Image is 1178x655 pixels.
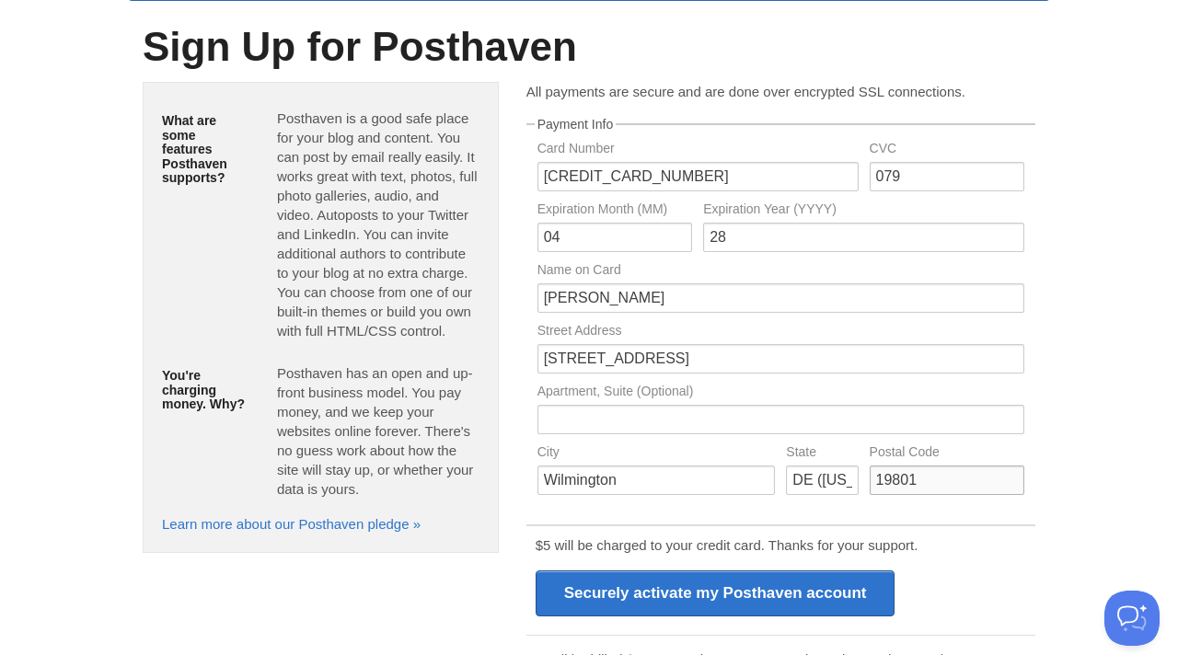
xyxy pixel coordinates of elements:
label: Expiration Month (MM) [537,202,692,220]
h5: What are some features Posthaven supports? [162,114,249,185]
input: Securely activate my Posthaven account [536,570,895,616]
label: Card Number [537,142,859,159]
label: Apartment, Suite (Optional) [537,385,1024,402]
p: $5 will be charged to your credit card. Thanks for your support. [536,535,1026,555]
h5: You're charging money. Why? [162,369,249,411]
label: Name on Card [537,263,1024,281]
label: CVC [870,142,1024,159]
a: Learn more about our Posthaven pledge » [162,516,421,532]
p: Posthaven is a good safe place for your blog and content. You can post by email really easily. It... [277,109,479,340]
iframe: Help Scout Beacon - Open [1104,591,1160,646]
label: Postal Code [870,445,1024,463]
label: Expiration Year (YYYY) [703,202,1024,220]
label: State [786,445,858,463]
label: City [537,445,776,463]
label: Street Address [537,324,1024,341]
legend: Payment Info [535,118,617,131]
p: All payments are secure and are done over encrypted SSL connections. [526,82,1035,101]
p: Posthaven has an open and up-front business model. You pay money, and we keep your websites onlin... [277,363,479,499]
h1: Sign Up for Posthaven [143,25,1035,69]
